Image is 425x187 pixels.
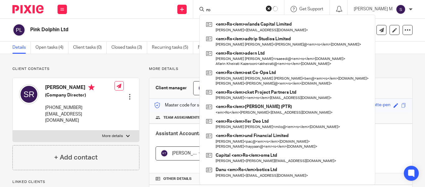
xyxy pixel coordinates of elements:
span: [PERSON_NAME] [172,151,206,155]
p: Linked clients [12,180,139,185]
span: Assistant Accountant [156,131,206,136]
a: Files [198,42,212,54]
img: svg%3E [396,4,406,14]
p: [PERSON_NAME] M [354,6,393,12]
p: Client contacts [12,66,139,71]
a: Open tasks (4) [35,42,68,54]
h2: Pink Dolphin Ltd [30,27,269,33]
a: Details [12,42,31,54]
h4: + Add contact [54,153,98,162]
span: Other details [163,176,192,181]
img: svg%3E [12,23,26,37]
input: Search [206,7,262,13]
span: Get Support [299,7,323,11]
p: More details [102,134,123,139]
p: More details [149,66,413,71]
h5: (Company Director) [45,92,114,98]
img: Pixie [12,5,44,13]
h3: Client manager [156,85,187,91]
img: svg%3E [19,84,39,104]
a: Closed tasks (3) [111,42,147,54]
p: Master code for secure communications and files [154,102,261,108]
a: Client tasks (0) [73,42,107,54]
p: [EMAIL_ADDRESS][DOMAIN_NAME] [45,111,114,124]
button: Clear [266,5,272,12]
svg: Results are loading [273,6,278,11]
img: svg%3E [198,84,206,92]
p: [PHONE_NUMBER] [45,105,114,111]
span: Team assignments [163,115,200,120]
a: Recurring tasks (5) [152,42,193,54]
h4: [PERSON_NAME] [45,84,114,92]
img: svg%3E [161,150,168,157]
i: Primary [88,84,95,91]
